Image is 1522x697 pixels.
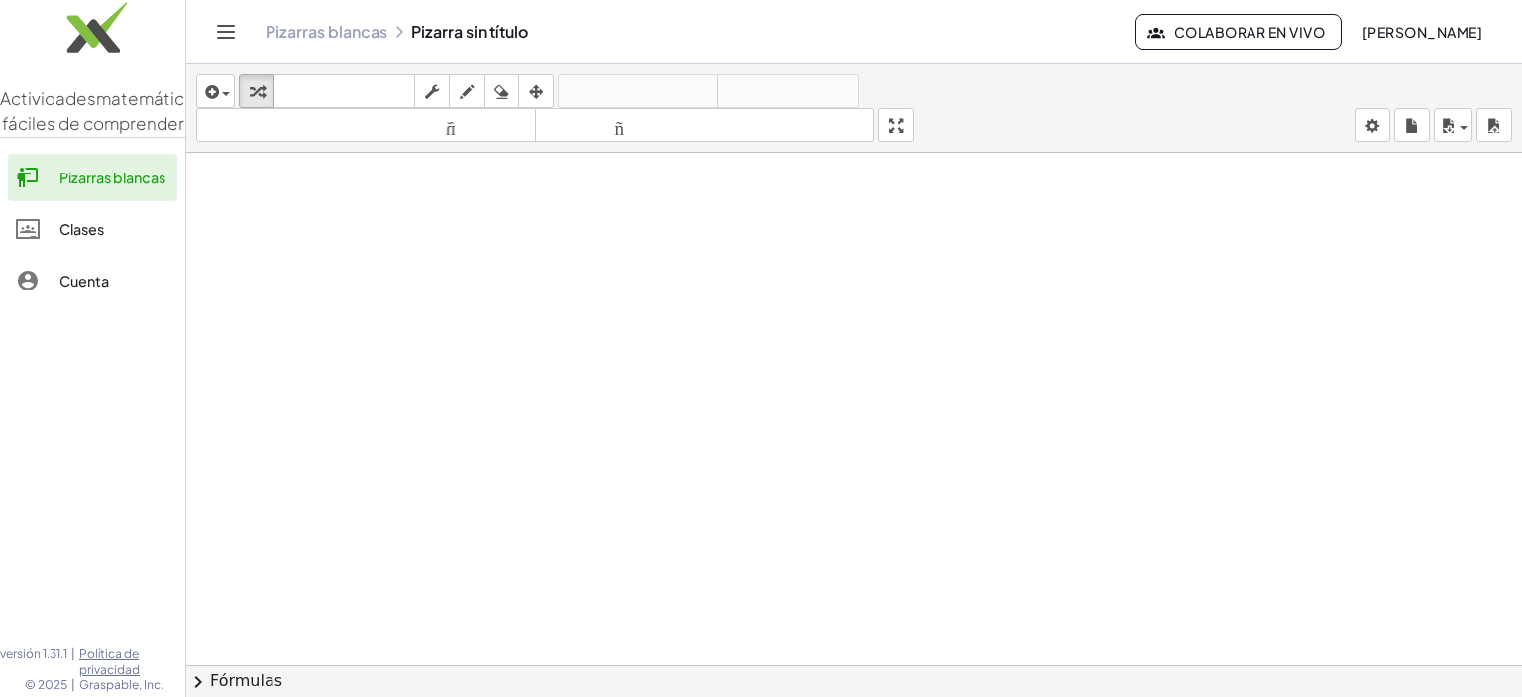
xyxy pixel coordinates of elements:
[186,665,1522,697] button: chevron_rightFórmulas
[535,108,875,142] button: tamaño_del_formato
[1135,14,1342,50] button: Colaborar en vivo
[266,21,387,42] font: Pizarras blancas
[59,272,109,290] font: Cuenta
[79,646,185,677] a: Política de privacidad
[8,257,177,304] a: Cuenta
[25,677,67,692] font: © 2025
[79,677,163,692] font: Graspable, Inc.
[266,22,387,42] a: Pizarras blancas
[196,108,536,142] button: tamaño_del_formato
[210,671,282,690] font: Fórmulas
[59,169,165,186] font: Pizarras blancas
[79,646,140,677] font: Política de privacidad
[540,116,870,135] font: tamaño_del_formato
[59,220,104,238] font: Clases
[71,677,75,692] font: |
[1346,14,1498,50] button: [PERSON_NAME]
[717,74,859,108] button: rehacer
[8,205,177,253] a: Clases
[186,670,210,694] span: chevron_right
[278,82,410,101] font: teclado
[201,116,531,135] font: tamaño_del_formato
[558,74,718,108] button: deshacer
[71,646,75,661] font: |
[8,154,177,201] a: Pizarras blancas
[722,82,854,101] font: rehacer
[1174,23,1325,41] font: Colaborar en vivo
[2,87,204,135] font: matemáticas fáciles de comprender
[210,16,242,48] button: Cambiar navegación
[273,74,415,108] button: teclado
[563,82,713,101] font: deshacer
[1362,23,1482,41] font: [PERSON_NAME]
